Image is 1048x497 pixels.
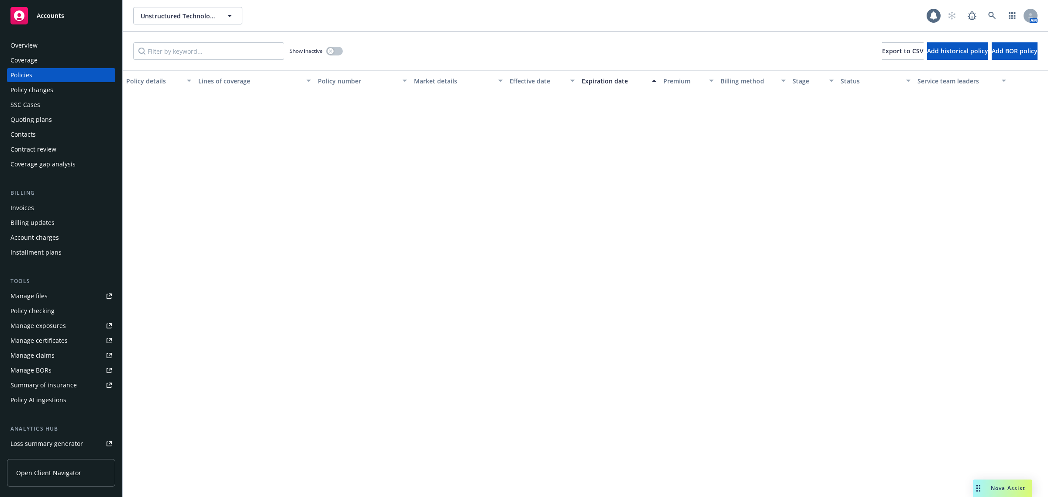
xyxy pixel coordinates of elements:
a: Policy changes [7,83,115,97]
div: Tools [7,277,115,286]
a: Manage files [7,289,115,303]
div: Policies [10,68,32,82]
button: Expiration date [578,70,660,91]
input: Filter by keyword... [133,42,284,60]
span: Unstructured Technologies, Inc. [141,11,216,21]
button: Policy details [123,70,195,91]
a: Invoices [7,201,115,215]
a: Coverage gap analysis [7,157,115,171]
div: Manage BORs [10,363,52,377]
button: Policy number [314,70,410,91]
div: Summary of insurance [10,378,77,392]
a: SSC Cases [7,98,115,112]
a: Summary of insurance [7,378,115,392]
span: Add BOR policy [992,47,1038,55]
div: Manage files [10,289,48,303]
div: Policy number [318,76,397,86]
div: Lines of coverage [198,76,301,86]
a: Manage certificates [7,334,115,348]
button: Status [837,70,914,91]
button: Lines of coverage [195,70,314,91]
button: Effective date [506,70,578,91]
a: Accounts [7,3,115,28]
div: Policy details [126,76,182,86]
span: Show inactive [290,47,323,55]
button: Add BOR policy [992,42,1038,60]
div: Contract review [10,142,56,156]
a: Policies [7,68,115,82]
div: SSC Cases [10,98,40,112]
a: Billing updates [7,216,115,230]
button: Premium [660,70,717,91]
div: Policy AI ingestions [10,393,66,407]
span: Nova Assist [991,484,1025,492]
div: Drag to move [973,480,984,497]
span: Export to CSV [882,47,924,55]
a: Loss summary generator [7,437,115,451]
div: Effective date [510,76,565,86]
div: Premium [663,76,704,86]
a: Report a Bug [963,7,981,24]
span: Add historical policy [927,47,988,55]
a: Manage BORs [7,363,115,377]
span: Open Client Navigator [16,468,81,477]
a: Contract review [7,142,115,156]
button: Stage [789,70,837,91]
div: Analytics hub [7,425,115,433]
div: Market details [414,76,493,86]
button: Unstructured Technologies, Inc. [133,7,242,24]
div: Overview [10,38,38,52]
a: Search [983,7,1001,24]
button: Market details [410,70,507,91]
a: Overview [7,38,115,52]
a: Coverage [7,53,115,67]
span: Accounts [37,12,64,19]
div: Policy changes [10,83,53,97]
button: Billing method [717,70,789,91]
a: Account charges [7,231,115,245]
div: Policy checking [10,304,55,318]
a: Start snowing [943,7,961,24]
div: Billing updates [10,216,55,230]
div: Status [841,76,901,86]
a: Manage claims [7,349,115,362]
div: Service team leaders [917,76,997,86]
div: Manage exposures [10,319,66,333]
div: Invoices [10,201,34,215]
button: Add historical policy [927,42,988,60]
div: Quoting plans [10,113,52,127]
a: Policy checking [7,304,115,318]
div: Billing method [720,76,776,86]
a: Quoting plans [7,113,115,127]
div: Coverage gap analysis [10,157,76,171]
a: Installment plans [7,245,115,259]
div: Expiration date [582,76,647,86]
div: Account charges [10,231,59,245]
a: Contacts [7,128,115,142]
a: Switch app [1003,7,1021,24]
div: Manage claims [10,349,55,362]
div: Coverage [10,53,38,67]
button: Nova Assist [973,480,1032,497]
div: Loss summary generator [10,437,83,451]
a: Manage exposures [7,319,115,333]
div: Manage certificates [10,334,68,348]
div: Billing [7,189,115,197]
button: Export to CSV [882,42,924,60]
div: Installment plans [10,245,62,259]
button: Service team leaders [914,70,1010,91]
div: Contacts [10,128,36,142]
div: Stage [793,76,824,86]
a: Policy AI ingestions [7,393,115,407]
